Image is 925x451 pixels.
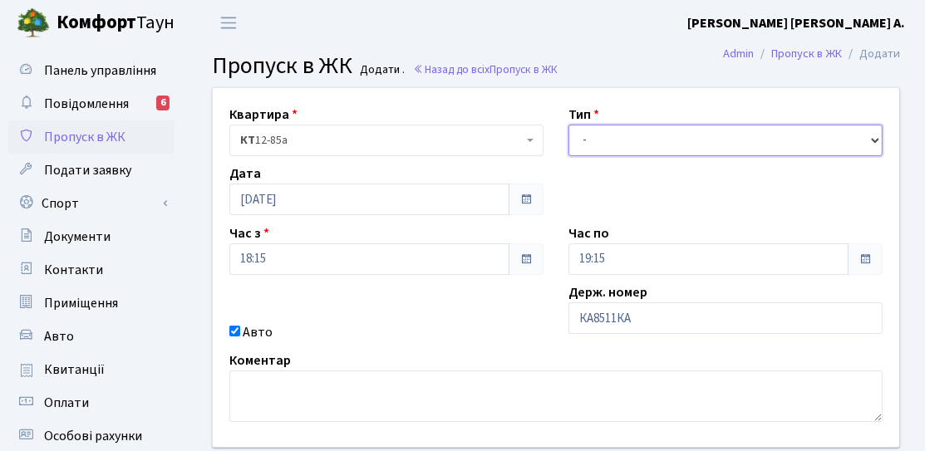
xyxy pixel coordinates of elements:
[8,287,175,320] a: Приміщення
[8,187,175,220] a: Спорт
[44,294,118,312] span: Приміщення
[568,223,609,243] label: Час по
[44,360,105,379] span: Квитанції
[698,37,925,71] nav: breadcrumb
[57,9,136,36] b: Комфорт
[568,282,647,302] label: Держ. номер
[208,9,249,37] button: Переключити навігацію
[8,54,175,87] a: Панель управління
[229,125,544,156] span: <b>КТ</b>&nbsp;&nbsp;&nbsp;&nbsp;12-85а
[229,164,261,184] label: Дата
[156,96,170,110] div: 6
[44,394,89,412] span: Оплати
[229,351,291,370] label: Коментар
[8,220,175,253] a: Документи
[687,13,905,33] a: [PERSON_NAME] [PERSON_NAME] А.
[723,45,754,62] a: Admin
[44,228,111,246] span: Документи
[44,161,131,179] span: Подати заявку
[8,87,175,120] a: Повідомлення6
[357,63,406,77] small: Додати .
[57,9,175,37] span: Таун
[8,386,175,419] a: Оплати
[240,132,255,149] b: КТ
[8,120,175,154] a: Пропуск в ЖК
[771,45,842,62] a: Пропуск в ЖК
[568,302,883,334] input: AA0001AA
[842,45,900,63] li: Додати
[490,61,558,77] span: Пропуск в ЖК
[8,320,175,353] a: Авто
[229,105,298,125] label: Квартира
[8,253,175,287] a: Контакти
[44,61,156,80] span: Панель управління
[17,7,50,40] img: logo.png
[44,128,125,146] span: Пропуск в ЖК
[413,61,558,77] a: Назад до всіхПропуск в ЖК
[44,95,129,113] span: Повідомлення
[212,49,352,82] span: Пропуск в ЖК
[229,223,269,243] label: Час з
[8,154,175,187] a: Подати заявку
[240,132,523,149] span: <b>КТ</b>&nbsp;&nbsp;&nbsp;&nbsp;12-85а
[8,353,175,386] a: Квитанції
[687,14,905,32] b: [PERSON_NAME] [PERSON_NAME] А.
[568,105,599,125] label: Тип
[44,427,142,445] span: Особові рахунки
[44,327,74,346] span: Авто
[243,322,273,342] label: Авто
[44,261,103,279] span: Контакти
